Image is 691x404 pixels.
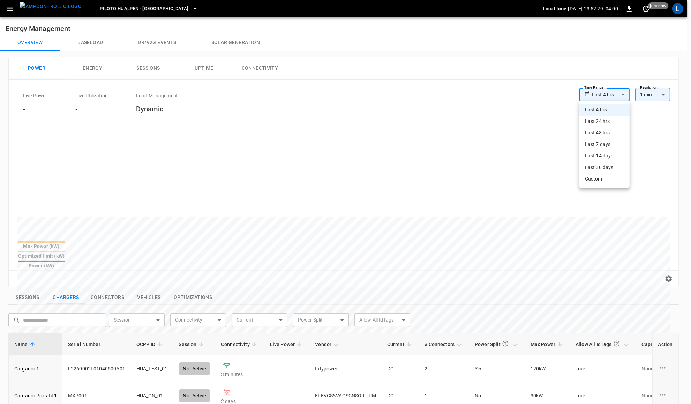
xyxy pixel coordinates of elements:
[579,104,630,116] li: Last 4 hrs
[579,150,630,162] li: Last 14 days
[579,116,630,127] li: Last 24 hrs
[579,162,630,173] li: Last 30 days
[579,139,630,150] li: Last 7 days
[579,173,630,185] li: Custom
[579,127,630,139] li: Last 48 hrs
